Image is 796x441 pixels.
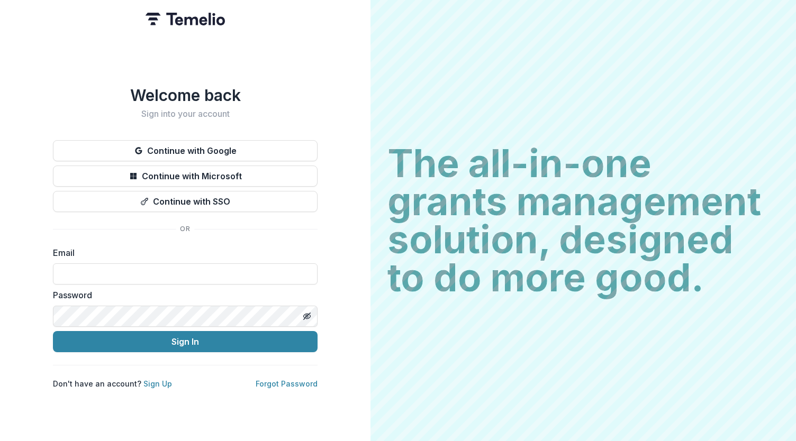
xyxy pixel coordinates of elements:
p: Don't have an account? [53,378,172,389]
img: Temelio [146,13,225,25]
a: Sign Up [143,379,172,388]
button: Continue with Google [53,140,318,161]
button: Toggle password visibility [298,308,315,325]
label: Password [53,289,311,301]
h2: Sign into your account [53,109,318,119]
button: Sign In [53,331,318,352]
h1: Welcome back [53,86,318,105]
label: Email [53,246,311,259]
a: Forgot Password [256,379,318,388]
button: Continue with SSO [53,191,318,212]
button: Continue with Microsoft [53,166,318,187]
